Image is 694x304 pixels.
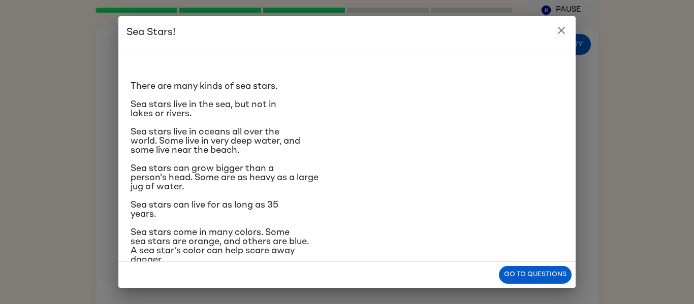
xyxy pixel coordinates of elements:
button: close [551,20,572,41]
button: Go to questions [499,266,572,284]
h2: Sea Stars! [118,16,576,49]
span: Sea stars live in the sea, but not in lakes or rivers. [131,100,276,118]
span: Sea stars can live for as long as 35 years. [131,200,278,219]
span: There are many kinds of sea stars. [131,82,277,91]
span: Sea stars live in oceans all over the world. Some live in very deep water, and some live near the... [131,127,300,155]
span: Sea stars can grow bigger than a person's head. Some are as heavy as a large jug of water. [131,164,319,191]
span: Sea stars come in many colors. Some sea stars are orange, and others are blue. A sea star’s color... [131,228,309,264]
